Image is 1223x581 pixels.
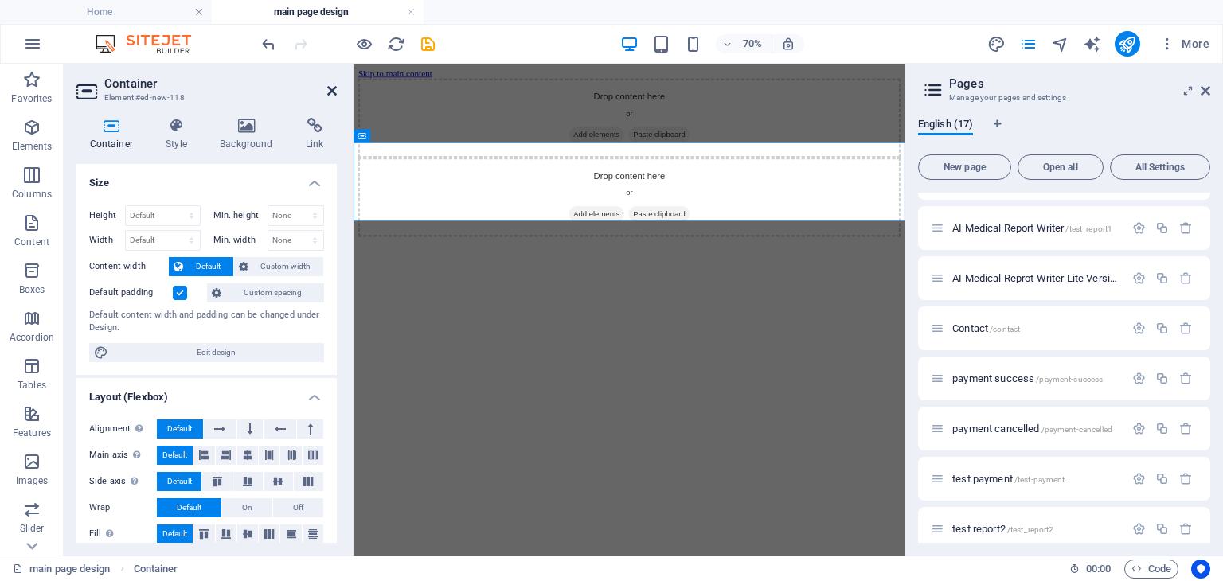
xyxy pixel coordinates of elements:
[987,35,1006,53] i: Design (Ctrl+Alt+Y)
[1155,322,1169,335] div: Duplicate
[1191,560,1210,579] button: Usercentrics
[1025,162,1096,172] span: Open all
[89,419,157,439] label: Alignment
[1019,34,1038,53] button: pages
[307,90,386,112] span: Add elements
[1132,322,1146,335] div: Settings
[212,3,424,21] h4: main page design
[987,34,1006,53] button: design
[1155,472,1169,485] div: Duplicate
[948,524,1124,534] div: test report2/test_report2
[76,378,337,407] h4: Layout (Flexbox)
[1179,372,1193,385] div: Remove
[157,524,193,544] button: Default
[918,118,1210,148] div: Language Tabs
[1069,560,1112,579] h6: Session time
[222,498,272,517] button: On
[213,236,268,244] label: Min. width
[76,118,153,151] h4: Container
[20,522,45,535] p: Slider
[89,446,157,465] label: Main axis
[6,134,781,247] div: Drop content here
[1159,36,1209,52] span: More
[1131,560,1171,579] span: Code
[387,35,405,53] i: Reload page
[949,76,1210,91] h2: Pages
[1179,522,1193,536] div: Remove
[12,140,53,153] p: Elements
[89,236,125,244] label: Width
[1155,221,1169,235] div: Duplicate
[1065,224,1112,233] span: /test_report1
[292,118,337,151] h4: Link
[1097,563,1100,575] span: :
[89,343,324,362] button: Edit design
[948,323,1124,333] div: Contact/contact
[419,35,437,53] i: Save (Ctrl+S)
[925,162,1004,172] span: New page
[1041,425,1113,434] span: /payment-cancelled
[207,283,324,302] button: Custom spacing
[948,373,1124,384] div: payment success/payment-success
[157,498,221,517] button: Default
[242,498,252,517] span: On
[10,331,54,344] p: Accordion
[307,203,386,225] span: Add elements
[386,34,405,53] button: reload
[1007,525,1054,534] span: /test_report2
[1155,372,1169,385] div: Duplicate
[1132,271,1146,285] div: Settings
[948,223,1124,233] div: AI Medical Report Writer/test_report1
[952,322,1020,334] span: Click to open page
[13,427,51,439] p: Features
[949,91,1178,105] h3: Manage your pages and settings
[162,446,187,465] span: Default
[162,524,187,544] span: Default
[1018,154,1104,180] button: Open all
[948,474,1124,484] div: test payment/test-payment
[1153,31,1216,57] button: More
[134,560,178,579] span: Click to select. Double-click to edit
[948,423,1124,434] div: payment cancelled/payment-cancelled
[16,474,49,487] p: Images
[1179,271,1193,285] div: Remove
[354,34,373,53] button: Click here to leave preview mode and continue editing
[1051,34,1070,53] button: navigator
[1019,35,1037,53] i: Pages (Ctrl+Alt+S)
[1110,154,1210,180] button: All Settings
[1179,422,1193,435] div: Remove
[6,6,112,20] a: Skip to main content
[1179,472,1193,485] div: Remove
[952,222,1112,234] span: Click to open page
[1132,522,1146,536] div: Settings
[104,76,337,91] h2: Container
[253,257,319,276] span: Custom width
[716,34,772,53] button: 70%
[11,92,52,105] p: Favorites
[1083,35,1101,53] i: AI Writer
[157,446,193,465] button: Default
[1132,422,1146,435] div: Settings
[104,91,305,105] h3: Element #ed-new-118
[76,164,337,193] h4: Size
[213,211,268,220] label: Min. height
[393,203,480,225] span: Paste clipboard
[1179,322,1193,335] div: Remove
[1155,522,1169,536] div: Duplicate
[207,118,293,151] h4: Background
[393,90,480,112] span: Paste clipboard
[1083,34,1102,53] button: text_generator
[157,419,203,439] button: Default
[1155,271,1169,285] div: Duplicate
[153,118,207,151] h4: Style
[273,498,323,517] button: Off
[89,524,157,544] label: Fill
[169,257,233,276] button: Default
[952,473,1065,485] span: Click to open page
[188,257,229,276] span: Default
[167,472,192,491] span: Default
[14,236,49,248] p: Content
[89,257,169,276] label: Content width
[952,372,1103,384] span: payment success
[134,560,178,579] nav: breadcrumb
